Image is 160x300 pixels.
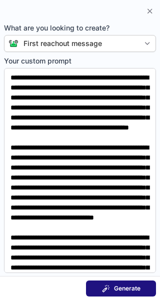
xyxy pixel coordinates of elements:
span: Generate [114,284,140,292]
button: Generate [86,280,156,296]
textarea: Your custom prompt [4,68,156,273]
span: What are you looking to create? [4,23,156,33]
img: Connie from ContactOut [4,39,18,47]
span: Your custom prompt [4,56,156,66]
div: First reachout message [23,38,102,48]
